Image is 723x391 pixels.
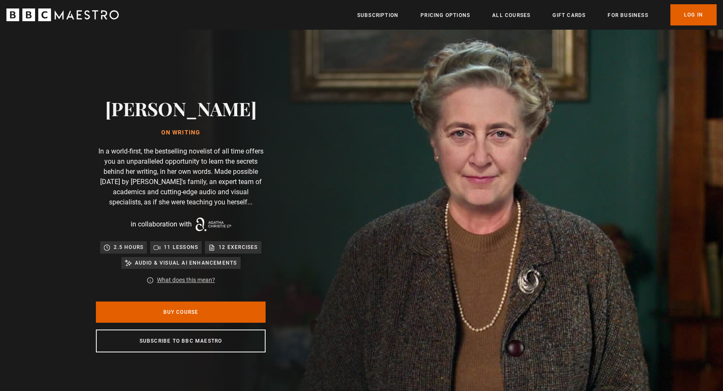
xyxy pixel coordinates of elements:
[105,98,257,119] h2: [PERSON_NAME]
[96,302,266,323] a: Buy Course
[219,243,258,251] p: 12 exercises
[420,11,470,20] a: Pricing Options
[157,276,215,285] a: What does this mean?
[357,4,717,25] nav: Primary
[96,146,266,207] p: In a world-first, the bestselling novelist of all time offers you an unparalleled opportunity to ...
[670,4,717,25] a: Log In
[164,243,198,251] p: 11 lessons
[135,259,237,267] p: Audio & visual AI enhancements
[131,219,192,229] p: in collaboration with
[492,11,530,20] a: All Courses
[357,11,398,20] a: Subscription
[552,11,586,20] a: Gift Cards
[608,11,648,20] a: For business
[6,8,119,21] svg: BBC Maestro
[105,129,257,136] h1: On writing
[114,243,143,251] p: 2.5 hours
[96,330,266,352] a: Subscribe to BBC Maestro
